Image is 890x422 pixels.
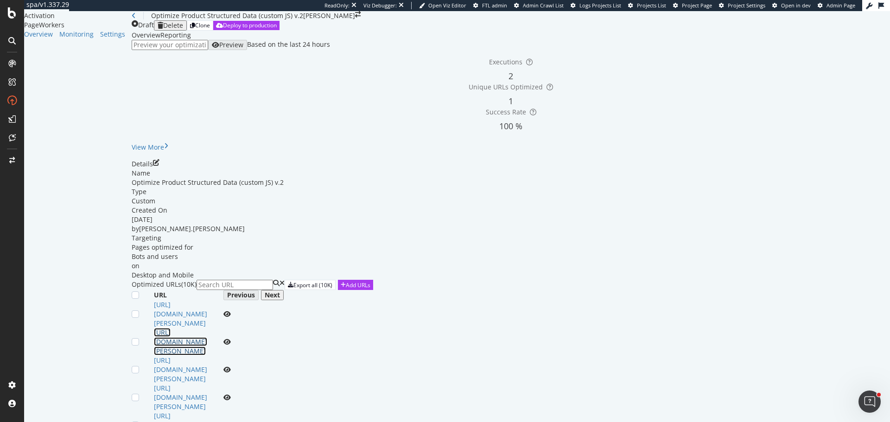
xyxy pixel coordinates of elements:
div: Previous [227,291,255,299]
a: Monitoring [59,30,94,39]
div: ReadOnly: [324,2,350,9]
span: 2 [509,70,513,82]
button: Deploy to production [213,21,280,30]
a: Projects List [628,2,666,9]
div: Draft [138,20,154,31]
a: FTL admin [473,2,507,9]
a: Project Page [673,2,712,9]
div: Delete [163,22,183,29]
div: Details [132,159,153,169]
span: Unique URLs Optimized [469,82,543,91]
a: View More [132,143,168,152]
a: Click to go back [132,13,136,19]
div: Type [132,187,890,196]
iframe: Intercom live chat [858,391,881,413]
button: Clone [187,20,213,31]
span: Admin Page [826,2,855,9]
div: Created On [132,206,890,215]
div: Export all (10K) [293,281,332,289]
div: Targeting [132,233,890,243]
div: Optimize Product Structured Data (custom JS) v.2 [132,178,890,187]
a: Overview [24,30,53,39]
a: [URL][DOMAIN_NAME][PERSON_NAME] [154,384,207,411]
a: [URL][DOMAIN_NAME][PERSON_NAME] [154,300,207,328]
button: Next [261,290,284,300]
span: FTL admin [482,2,507,9]
div: [PERSON_NAME] [303,11,355,20]
span: Project Settings [728,2,765,9]
button: Add URLs [338,280,373,290]
div: Based on the last 24 hours [247,40,330,50]
div: Viz Debugger: [363,2,397,9]
div: by [PERSON_NAME].[PERSON_NAME] [132,224,890,233]
div: Optimize Product Structured Data (custom JS) v.2 [151,11,303,20]
div: [DATE] [132,215,890,233]
span: Executions [489,57,522,66]
a: [URL][DOMAIN_NAME][PERSON_NAME] [154,328,207,355]
input: Preview your optimization on a URL [132,40,208,50]
div: Desktop and Mobile [132,271,890,280]
div: Preview [219,41,243,49]
div: neutral label [132,196,155,206]
a: Logs Projects List [571,2,621,9]
input: Search URL [197,280,273,290]
a: [URL][DOMAIN_NAME][PERSON_NAME] [154,356,207,383]
div: Next [265,291,280,299]
i: eye [223,311,231,317]
span: Project Page [682,2,712,9]
span: 1 [509,95,513,107]
div: URL [154,290,167,300]
div: pen-to-square [153,159,159,166]
i: eye [223,339,231,345]
a: Admin Crawl List [514,2,564,9]
div: Overview [132,31,160,40]
div: Pages optimized for on [132,243,890,280]
button: Previous [223,290,259,300]
span: Custom [132,196,155,205]
span: 100 % [499,120,522,132]
a: Admin Page [818,2,855,9]
span: Logs Projects List [579,2,621,9]
a: Settings [100,30,125,39]
div: Name [132,169,890,178]
button: Export all (10K) [285,280,336,290]
span: Admin Crawl List [523,2,564,9]
div: Clone [195,21,210,29]
i: eye [223,394,231,401]
i: eye [223,366,231,373]
div: PageWorkers [24,20,132,30]
a: Project Settings [719,2,765,9]
span: Open in dev [781,2,811,9]
div: Activation [24,11,132,20]
span: Success Rate [486,107,526,116]
div: Optimized URLs (10K) [132,280,197,290]
a: Open in dev [772,2,811,9]
span: Projects List [637,2,666,9]
span: Open Viz Editor [428,2,466,9]
div: arrow-right-arrow-left [355,11,361,18]
div: Reporting [160,31,191,40]
div: Add URLs [346,281,370,289]
button: Delete [154,20,187,31]
a: Open Viz Editor [419,2,466,9]
div: Deploy to production [223,21,277,29]
button: Preview [208,40,247,50]
div: Bots and users [132,252,890,261]
div: View More [132,143,164,152]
